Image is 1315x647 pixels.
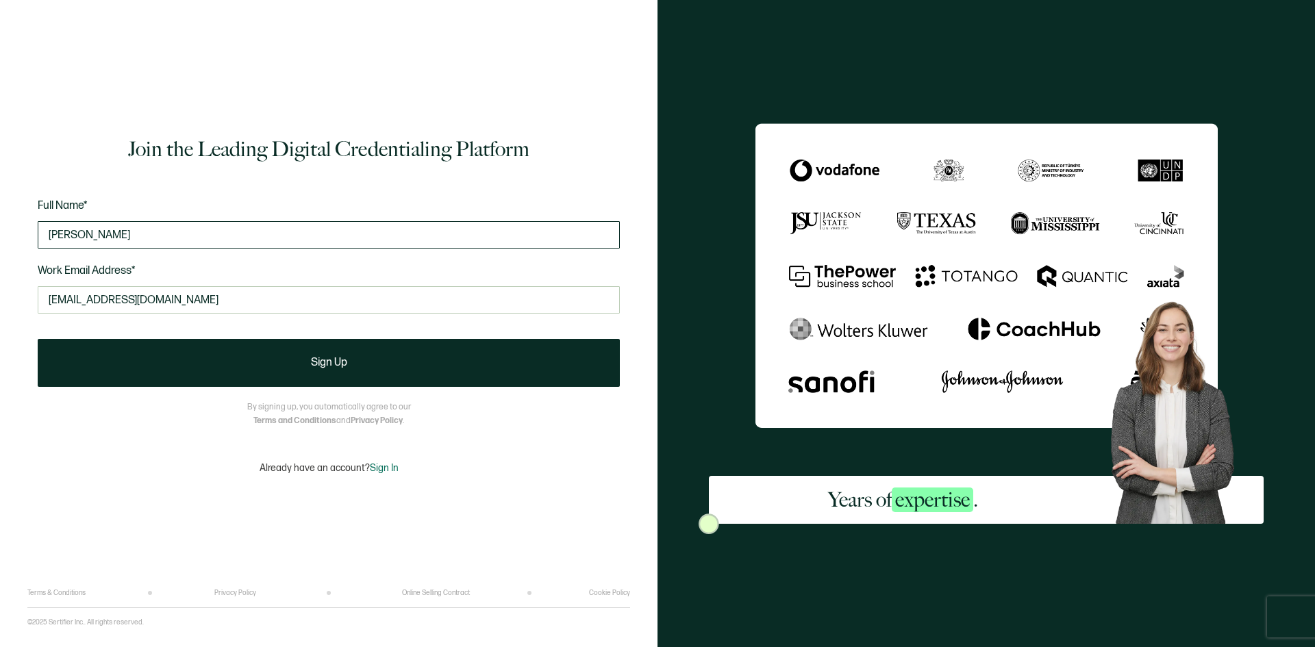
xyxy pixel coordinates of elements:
[38,264,136,277] span: Work Email Address*
[260,462,399,474] p: Already have an account?
[1097,290,1264,524] img: Sertifier Signup - Years of <span class="strong-h">expertise</span>. Hero
[253,416,336,426] a: Terms and Conditions
[128,136,529,163] h1: Join the Leading Digital Credentialing Platform
[892,487,973,512] span: expertise
[27,618,144,626] p: ©2025 Sertifier Inc.. All rights reserved.
[402,589,470,597] a: Online Selling Contract
[38,221,620,249] input: Jane Doe
[370,462,399,474] span: Sign In
[38,339,620,387] button: Sign Up
[699,513,719,534] img: Sertifier Signup
[27,589,86,597] a: Terms & Conditions
[351,416,403,426] a: Privacy Policy
[38,286,620,314] input: Enter your work email address
[247,401,411,428] p: By signing up, you automatically agree to our and .
[214,589,256,597] a: Privacy Policy
[38,199,88,212] span: Full Name*
[755,123,1218,428] img: Sertifier Signup - Years of <span class="strong-h">expertise</span>.
[311,357,347,368] span: Sign Up
[828,486,978,513] h2: Years of .
[589,589,630,597] a: Cookie Policy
